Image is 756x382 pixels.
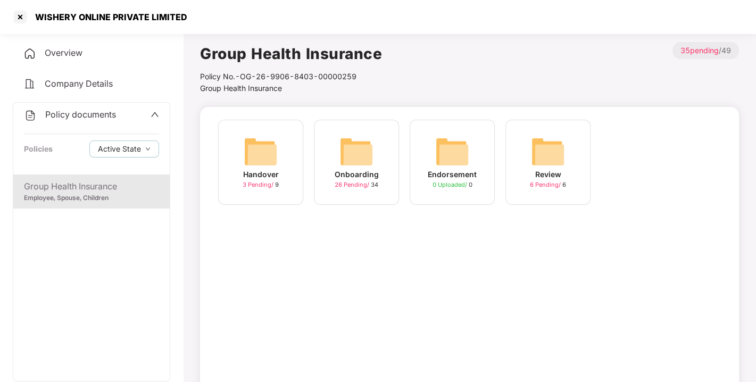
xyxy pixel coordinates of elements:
[433,180,472,189] div: 0
[433,181,469,188] span: 0 Uploaded /
[244,135,278,169] img: svg+xml;base64,PHN2ZyB4bWxucz0iaHR0cDovL3d3dy53My5vcmcvMjAwMC9zdmciIHdpZHRoPSI2NCIgaGVpZ2h0PSI2NC...
[24,193,159,203] div: Employee, Spouse, Children
[335,181,371,188] span: 26 Pending /
[200,71,382,82] div: Policy No.- OG-26-9906-8403-00000259
[98,143,141,155] span: Active State
[680,46,719,55] span: 35 pending
[89,140,159,157] button: Active Statedown
[23,47,36,60] img: svg+xml;base64,PHN2ZyB4bWxucz0iaHR0cDovL3d3dy53My5vcmcvMjAwMC9zdmciIHdpZHRoPSIyNCIgaGVpZ2h0PSIyNC...
[29,12,187,22] div: WISHERY ONLINE PRIVATE LIMITED
[531,135,565,169] img: svg+xml;base64,PHN2ZyB4bWxucz0iaHR0cDovL3d3dy53My5vcmcvMjAwMC9zdmciIHdpZHRoPSI2NCIgaGVpZ2h0PSI2NC...
[200,84,282,93] span: Group Health Insurance
[243,181,275,188] span: 3 Pending /
[672,42,739,59] p: / 49
[243,169,279,180] div: Handover
[243,180,279,189] div: 9
[23,78,36,90] img: svg+xml;base64,PHN2ZyB4bWxucz0iaHR0cDovL3d3dy53My5vcmcvMjAwMC9zdmciIHdpZHRoPSIyNCIgaGVpZ2h0PSIyNC...
[45,109,116,120] span: Policy documents
[530,181,562,188] span: 6 Pending /
[435,135,469,169] img: svg+xml;base64,PHN2ZyB4bWxucz0iaHR0cDovL3d3dy53My5vcmcvMjAwMC9zdmciIHdpZHRoPSI2NCIgaGVpZ2h0PSI2NC...
[335,169,379,180] div: Onboarding
[24,180,159,193] div: Group Health Insurance
[335,180,378,189] div: 34
[530,180,566,189] div: 6
[339,135,373,169] img: svg+xml;base64,PHN2ZyB4bWxucz0iaHR0cDovL3d3dy53My5vcmcvMjAwMC9zdmciIHdpZHRoPSI2NCIgaGVpZ2h0PSI2NC...
[24,143,53,155] div: Policies
[428,169,477,180] div: Endorsement
[200,42,382,65] h1: Group Health Insurance
[45,78,113,89] span: Company Details
[145,146,151,152] span: down
[45,47,82,58] span: Overview
[151,110,159,119] span: up
[535,169,561,180] div: Review
[24,109,37,122] img: svg+xml;base64,PHN2ZyB4bWxucz0iaHR0cDovL3d3dy53My5vcmcvMjAwMC9zdmciIHdpZHRoPSIyNCIgaGVpZ2h0PSIyNC...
